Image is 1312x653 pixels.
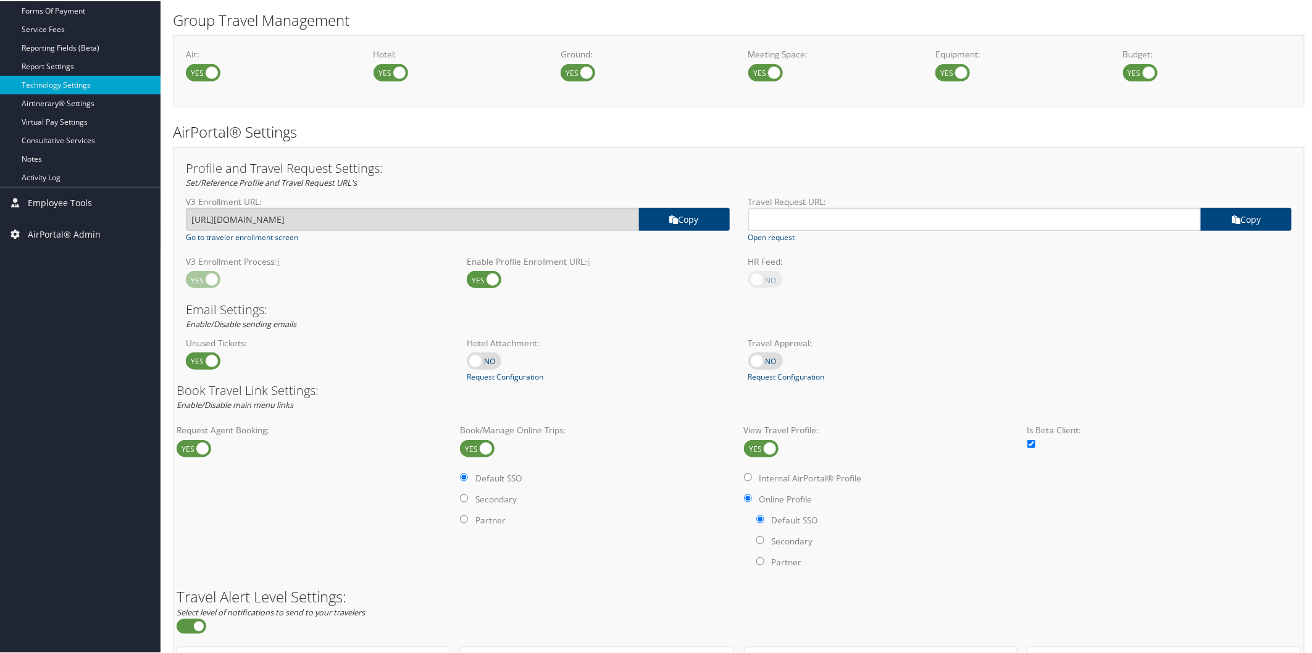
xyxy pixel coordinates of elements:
[748,231,795,242] a: Open request
[177,605,365,617] em: Select level of notifications to send to your travelers
[1027,423,1301,435] label: Is Beta Client:
[186,254,448,267] label: V3 Enrollment Process:
[186,161,1292,173] h3: Profile and Travel Request Settings:
[748,254,1011,267] label: HR Feed:
[1201,207,1292,230] a: copy
[177,588,1301,603] h2: Travel Alert Level Settings:
[639,207,730,230] a: copy
[475,492,517,504] label: Secondary
[748,336,1011,348] label: Travel Approval:
[186,176,357,187] em: Set/Reference Profile and Travel Request URL's
[748,370,825,381] a: Request Configuration
[186,194,730,207] label: V3 Enrollment URL:
[374,47,543,59] label: Hotel:
[186,336,448,348] label: Unused Tickets:
[28,186,92,217] span: Employee Tools
[561,47,730,59] label: Ground:
[186,47,355,59] label: Air:
[460,423,733,435] label: Book/Manage Online Trips:
[772,534,813,546] label: Secondary
[186,317,296,328] em: Enable/Disable sending emails
[177,423,450,435] label: Request Agent Booking:
[748,194,1292,207] label: Travel Request URL:
[748,47,917,59] label: Meeting Space:
[186,231,298,242] a: Go to traveler enrollment screen
[935,47,1105,59] label: Equipment:
[744,423,1017,435] label: View Travel Profile:
[475,471,522,483] label: Default SSO
[475,513,506,525] label: Partner
[28,218,101,249] span: AirPortal® Admin
[467,336,729,348] label: Hotel Attachment:
[186,302,1292,315] h3: Email Settings:
[177,383,1301,396] h3: Book Travel Link Settings:
[467,254,729,267] label: Enable Profile Enrollment URL:
[467,370,543,381] a: Request Configuration
[173,120,1305,141] h2: AirPortal® Settings
[772,513,819,525] label: Default SSO
[759,492,813,504] label: Online Profile
[759,471,862,483] label: Internal AirPortal® Profile
[177,398,293,409] em: Enable/Disable main menu links
[772,555,802,567] label: Partner
[173,9,1305,30] h2: Group Travel Management
[1123,47,1292,59] label: Budget:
